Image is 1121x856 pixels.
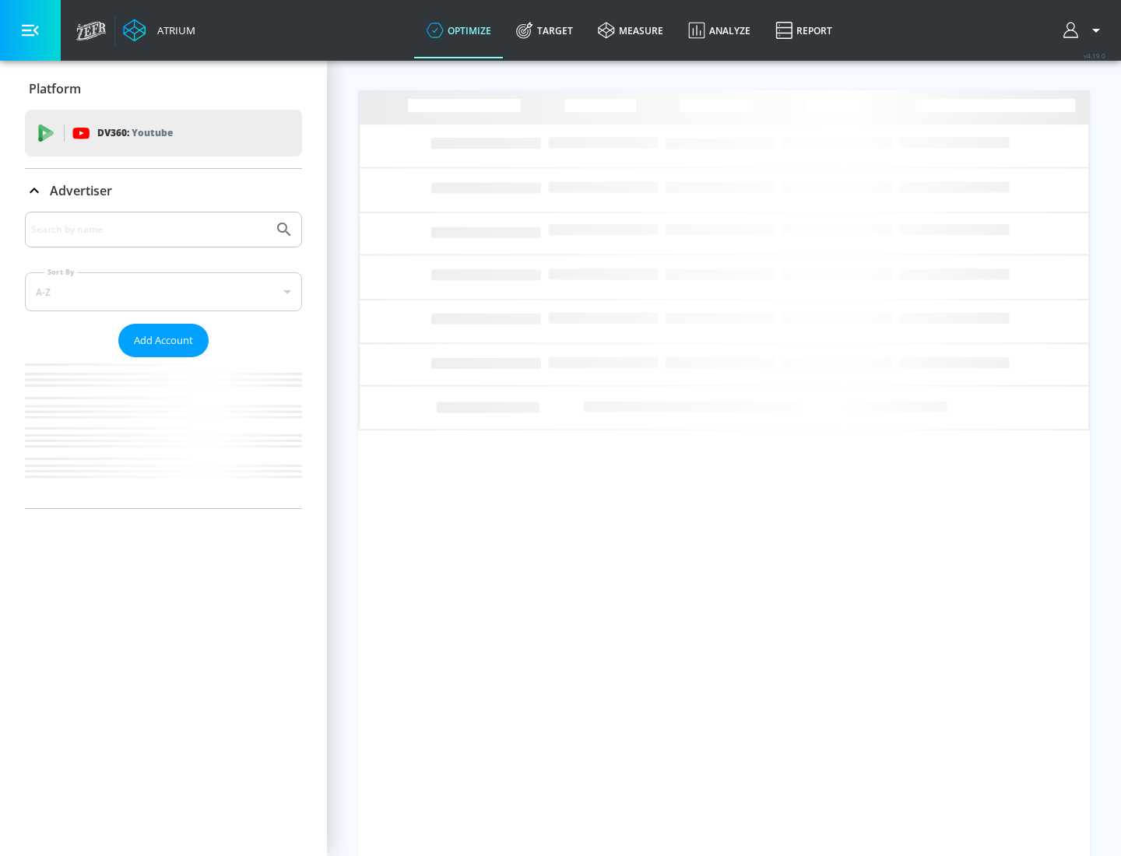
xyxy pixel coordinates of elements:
button: Add Account [118,324,209,357]
a: optimize [414,2,504,58]
p: Advertiser [50,182,112,199]
a: Report [763,2,845,58]
p: Youtube [132,125,173,141]
div: Advertiser [25,212,302,508]
label: Sort By [44,267,78,277]
div: A-Z [25,272,302,311]
a: measure [585,2,676,58]
div: DV360: Youtube [25,110,302,156]
p: Platform [29,80,81,97]
nav: list of Advertiser [25,357,302,508]
a: Analyze [676,2,763,58]
div: Advertiser [25,169,302,212]
a: Atrium [123,19,195,42]
p: DV360: [97,125,173,142]
div: Atrium [151,23,195,37]
span: Add Account [134,332,193,349]
span: v 4.19.0 [1084,51,1105,60]
div: Platform [25,67,302,111]
a: Target [504,2,585,58]
input: Search by name [31,219,267,240]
